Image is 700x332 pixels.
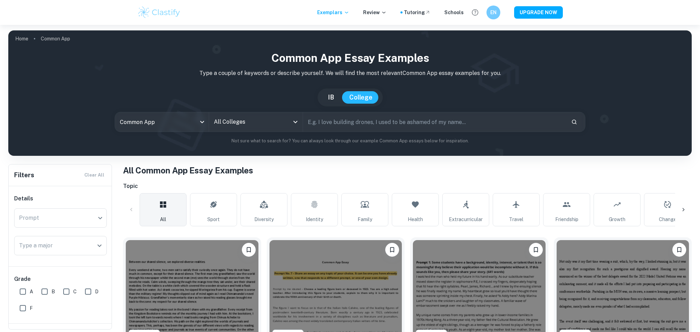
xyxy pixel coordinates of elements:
[123,164,692,177] h1: All Common App Essay Examples
[15,34,28,44] a: Home
[408,216,423,223] span: Health
[317,9,349,16] p: Exemplars
[160,216,166,223] span: All
[385,243,399,257] button: Bookmark
[123,182,692,190] h6: Topic
[303,112,566,132] input: E.g. I love building drones, I used to be ashamed of my name...
[509,216,523,223] span: Travel
[14,170,34,180] h6: Filters
[444,9,464,16] a: Schools
[568,116,580,128] button: Search
[14,69,686,77] p: Type a couple of keywords or describe yourself. We will find the most relevant Common App essay e...
[555,216,578,223] span: Friendship
[469,7,481,18] button: Help and Feedback
[242,243,256,257] button: Bookmark
[404,9,431,16] a: Tutoring
[14,195,107,203] h6: Details
[321,91,341,104] button: IB
[672,243,686,257] button: Bookmark
[14,275,107,283] h6: Grade
[207,216,220,223] span: Sport
[14,50,686,66] h1: Common App Essay Examples
[514,6,563,19] button: UPGRADE NOW
[95,241,104,250] button: Open
[95,288,98,295] span: D
[8,30,692,156] img: profile cover
[115,112,209,132] div: Common App
[490,9,498,16] h6: EN
[486,6,500,19] button: EN
[73,288,77,295] span: C
[358,216,372,223] span: Family
[30,304,33,312] span: F
[609,216,625,223] span: Growth
[529,243,543,257] button: Bookmark
[449,216,483,223] span: Extracurricular
[30,288,33,295] span: A
[51,288,55,295] span: B
[41,35,70,42] p: Common App
[14,137,686,144] p: Not sure what to search for? You can always look through our example Common App essays below for ...
[363,9,387,16] p: Review
[342,91,379,104] button: College
[306,216,323,223] span: Identity
[659,216,677,223] span: Change
[137,6,181,19] img: Clastify logo
[254,216,274,223] span: Diversity
[291,117,300,127] button: Open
